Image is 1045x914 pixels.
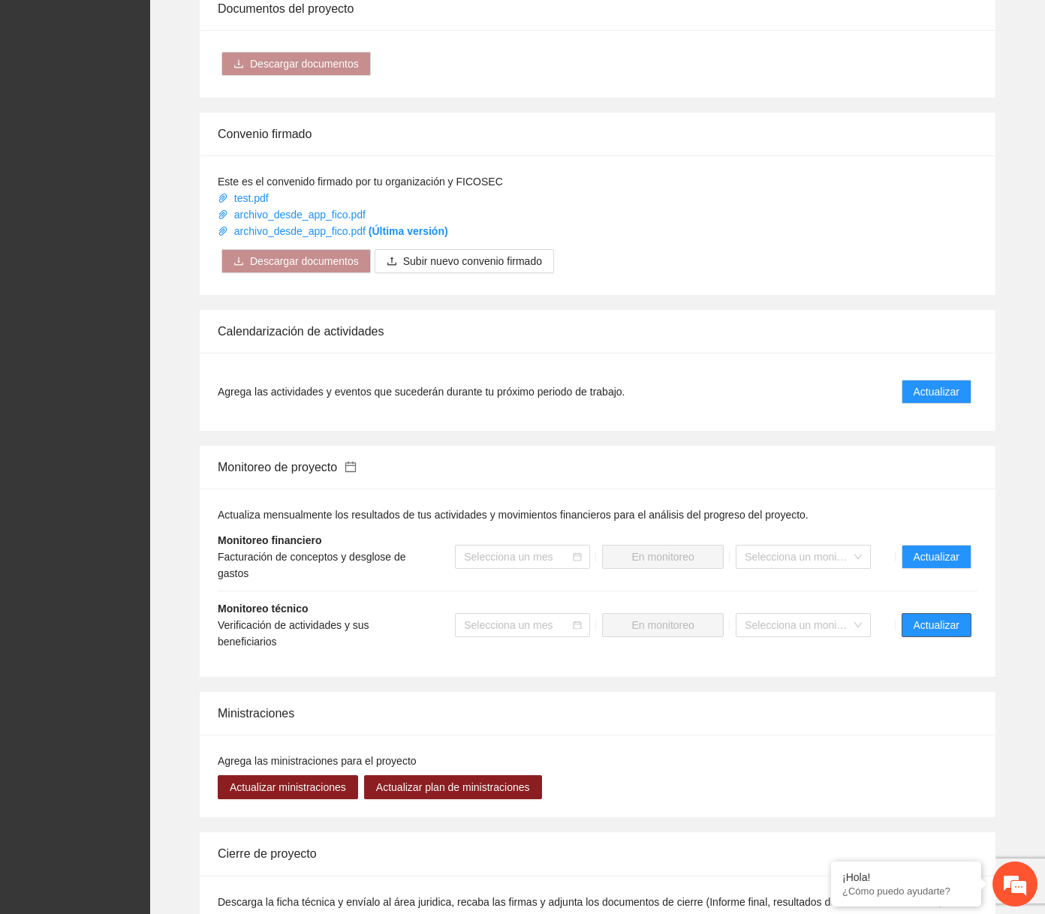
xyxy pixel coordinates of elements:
span: calendar [345,461,357,473]
span: Actualiza mensualmente los resultados de tus actividades y movimientos financieros para el anális... [218,509,809,521]
span: Facturación de conceptos y desglose de gastos [218,551,406,579]
span: Descargar documentos [250,253,359,269]
span: Agrega las ministraciones para el proyecto [218,755,417,767]
div: Monitoreo de proyecto [218,446,977,489]
a: Actualizar plan de ministraciones [364,781,542,793]
span: Actualizar ministraciones [230,779,346,795]
button: Actualizar ministraciones [218,775,358,799]
div: Chatee con nosotros ahora [78,77,252,96]
div: Minimizar ventana de chat en vivo [246,8,282,44]
span: paper-clip [218,226,228,236]
span: Estamos en línea. [87,200,207,352]
div: Ministraciones [218,692,977,735]
span: Este es el convenido firmado por tu organización y FICOSEC [218,176,503,188]
button: Actualizar [902,380,971,404]
strong: Monitoreo técnico [218,603,309,615]
button: downloadDescargar documentos [221,52,371,76]
span: download [233,256,244,268]
p: ¿Cómo puedo ayudarte? [842,885,970,897]
span: paper-clip [218,193,228,203]
a: calendar [337,461,357,474]
span: Verificación de actividades y sus beneficiarios [218,619,369,648]
strong: (Última versión) [369,225,448,237]
div: Cierre de proyecto [218,832,977,875]
button: Actualizar [902,613,971,637]
span: Actualizar [914,617,959,633]
span: calendar [573,552,582,561]
div: Calendarización de actividades [218,310,977,353]
span: Subir nuevo convenio firmado [403,253,542,269]
div: Convenio firmado [218,113,977,155]
button: Actualizar [902,545,971,569]
a: test.pdf [218,192,272,204]
strong: Monitoreo financiero [218,534,321,546]
button: downloadDescargar documentos [221,249,371,273]
span: paper-clip [218,209,228,220]
span: download [233,59,244,71]
textarea: Escriba su mensaje y pulse “Intro” [8,410,286,462]
span: Actualizar [914,383,959,400]
a: archivo_desde_app_fico.pdf [218,209,369,221]
span: Agrega las actividades y eventos que sucederán durante tu próximo periodo de trabajo. [218,383,625,400]
span: Actualizar plan de ministraciones [376,779,530,795]
button: uploadSubir nuevo convenio firmado [375,249,554,273]
span: calendar [573,621,582,630]
span: Actualizar [914,549,959,565]
button: Actualizar plan de ministraciones [364,775,542,799]
span: upload [387,256,397,268]
div: ¡Hola! [842,871,970,883]
a: archivo_desde_app_fico.pdf [218,225,448,237]
span: uploadSubir nuevo convenio firmado [375,255,554,267]
a: Actualizar ministraciones [218,781,358,793]
span: Descargar documentos [250,56,359,72]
